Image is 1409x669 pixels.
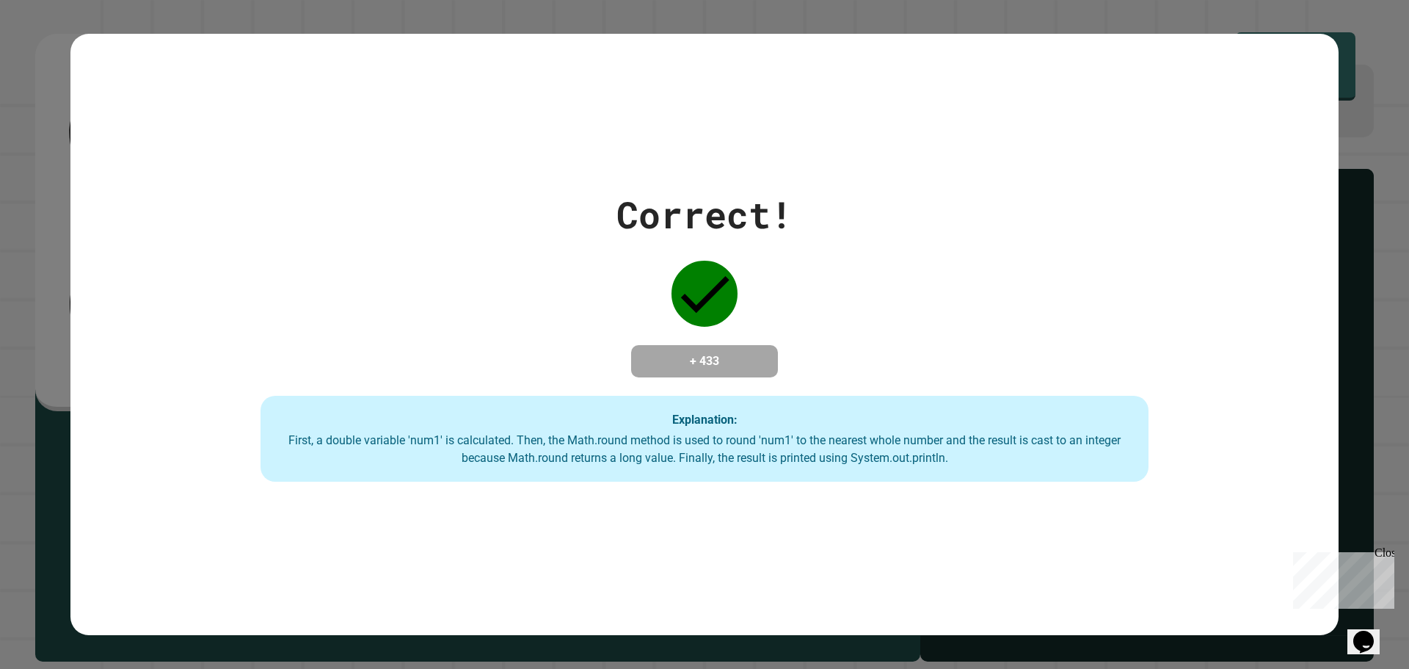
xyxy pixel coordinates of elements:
[1347,610,1394,654] iframe: chat widget
[275,432,1134,467] div: First, a double variable 'num1' is calculated. Then, the Math.round method is used to round 'num1...
[646,352,763,370] h4: + 433
[672,412,738,426] strong: Explanation:
[1287,546,1394,609] iframe: chat widget
[6,6,101,93] div: Chat with us now!Close
[616,187,793,242] div: Correct!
